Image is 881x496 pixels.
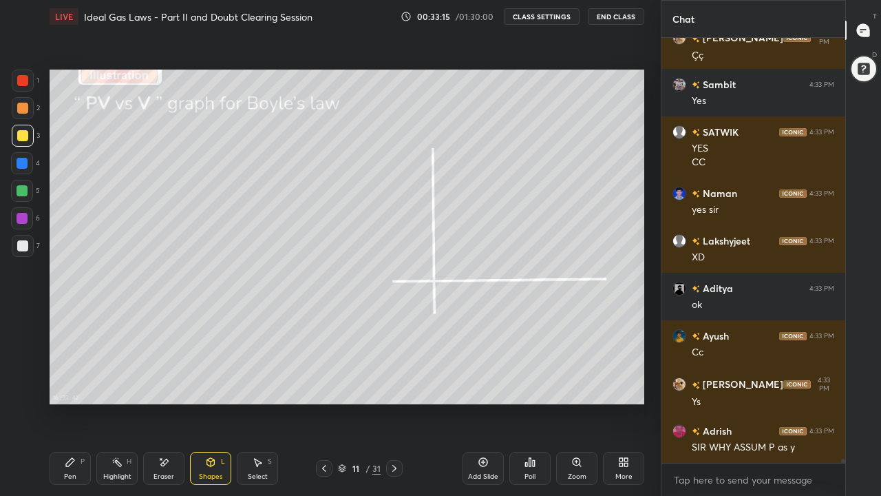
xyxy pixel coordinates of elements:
[64,473,76,480] div: Pen
[700,378,783,392] h6: [PERSON_NAME]
[11,207,40,229] div: 6
[809,189,834,198] div: 4:33 PM
[692,346,834,360] div: Cc
[692,333,700,340] img: no-rating-badge.077c3623.svg
[779,427,807,435] img: iconic-dark.1390631f.png
[524,473,535,480] div: Poll
[700,234,750,248] h6: Lakshyjeet
[692,81,700,89] img: no-rating-badge.077c3623.svg
[700,125,739,139] h6: SATWIK
[11,152,40,174] div: 4
[672,282,686,296] img: 3e2750cfa43d432caacbdb6d27731fff.jpg
[672,187,686,200] img: f1f95921daee4ee7a30203469fa84d02.jpg
[814,376,834,393] div: 4:33 PM
[809,237,834,245] div: 4:33 PM
[199,473,222,480] div: Shapes
[692,156,834,169] div: CC
[700,424,732,438] h6: Adrish
[692,238,700,245] img: no-rating-badge.077c3623.svg
[588,8,644,25] button: End Class
[12,235,40,257] div: 7
[661,1,705,37] p: Chat
[692,142,834,156] div: YES
[12,125,40,147] div: 3
[365,464,370,473] div: /
[692,35,700,43] img: no-rating-badge.077c3623.svg
[700,281,733,296] h6: Aditya
[700,329,729,343] h6: Ayush
[692,203,834,217] div: yes sir
[221,458,225,465] div: L
[809,285,834,293] div: 4:33 PM
[783,34,811,42] img: iconic-dark.1390631f.png
[692,382,700,389] img: no-rating-badge.077c3623.svg
[700,77,736,92] h6: Sambit
[692,285,700,293] img: no-rating-badge.077c3623.svg
[468,473,498,480] div: Add Slide
[153,473,174,480] div: Eraser
[81,458,85,465] div: P
[672,234,686,248] img: default.png
[873,11,877,21] p: T
[700,186,737,200] h6: Naman
[248,473,268,480] div: Select
[872,50,877,60] p: D
[779,332,807,340] img: iconic-dark.1390631f.png
[672,78,686,92] img: 89909e3b08904c9eb1b4a124047208c3.jpg
[11,180,40,202] div: 5
[692,94,834,108] div: Yes
[672,329,686,343] img: b6ef292dfbbd4a828844cb67d338be28.jpg
[692,395,834,409] div: Ys
[809,332,834,340] div: 4:33 PM
[779,128,807,136] img: iconic-dark.1390631f.png
[692,428,700,435] img: no-rating-badge.077c3623.svg
[672,31,686,45] img: 4a9061befdd44812a4c0e465931a731e.jpg
[349,464,363,473] div: 11
[692,190,700,198] img: no-rating-badge.077c3623.svg
[672,424,686,438] img: b61e1d28086b472582d789f4239dc877.jpg
[12,97,40,119] div: 2
[700,31,783,45] h6: [PERSON_NAME]
[12,70,39,92] div: 1
[783,380,811,389] img: iconic-dark.1390631f.png
[692,129,700,136] img: no-rating-badge.077c3623.svg
[504,8,580,25] button: CLASS SETTINGS
[809,427,834,435] div: 4:33 PM
[568,473,586,480] div: Zoom
[809,81,834,89] div: 4:33 PM
[661,38,845,463] div: grid
[615,473,633,480] div: More
[779,189,807,198] img: iconic-dark.1390631f.png
[692,49,834,63] div: Çç
[814,30,834,46] div: 4:33 PM
[692,298,834,312] div: ok
[809,128,834,136] div: 4:33 PM
[672,125,686,139] img: default.png
[50,8,78,25] div: LIVE
[372,462,381,475] div: 31
[692,251,834,265] div: XD
[84,10,312,23] h4: Ideal Gas Laws - Part II and Doubt Clearing Session
[268,458,272,465] div: S
[779,237,807,245] img: iconic-dark.1390631f.png
[103,473,131,480] div: Highlight
[692,441,834,455] div: SIR WHY ASSUM P as y
[127,458,131,465] div: H
[672,378,686,391] img: 4a9061befdd44812a4c0e465931a731e.jpg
